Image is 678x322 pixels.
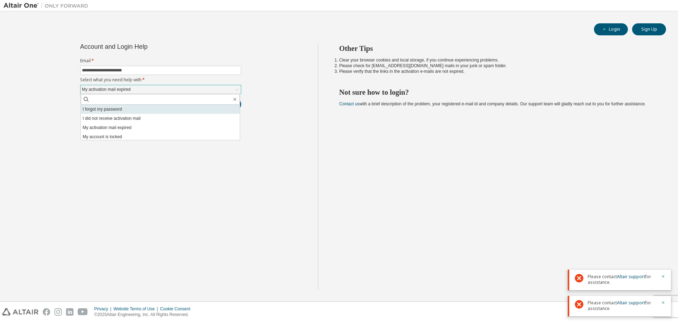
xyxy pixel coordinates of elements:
img: altair_logo.svg [2,308,38,316]
span: Please contact for assistance. [588,300,657,311]
img: facebook.svg [43,308,50,316]
label: Select what you need help with [80,77,241,83]
div: My activation mail expired [81,85,241,94]
li: Please verify that the links in the activation e-mails are not expired. [339,69,654,74]
img: instagram.svg [54,308,62,316]
div: Website Terms of Use [113,306,160,312]
a: Contact us [339,101,359,106]
li: Please check for [EMAIL_ADDRESS][DOMAIN_NAME] mails in your junk or spam folder. [339,63,654,69]
a: Altair support [617,300,645,306]
button: Login [594,23,628,35]
h2: Not sure how to login? [339,88,654,97]
li: Clear your browser cookies and local storage, if you continue experiencing problems. [339,57,654,63]
h2: Other Tips [339,44,654,53]
span: with a brief description of the problem, your registered e-mail id and company details. Our suppo... [339,101,646,106]
div: Cookie Consent [160,306,194,312]
li: I forgot my password [81,105,240,114]
img: linkedin.svg [66,308,73,316]
img: Altair One [4,2,92,9]
div: My activation mail expired [81,86,132,93]
p: © 2025 Altair Engineering, Inc. All Rights Reserved. [94,312,195,318]
label: Email [80,58,241,64]
a: Altair support [617,274,645,280]
div: Account and Login Help [80,44,209,49]
span: Please contact for assistance. [588,274,657,285]
img: youtube.svg [78,308,88,316]
button: Sign Up [632,23,666,35]
div: Privacy [94,306,113,312]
